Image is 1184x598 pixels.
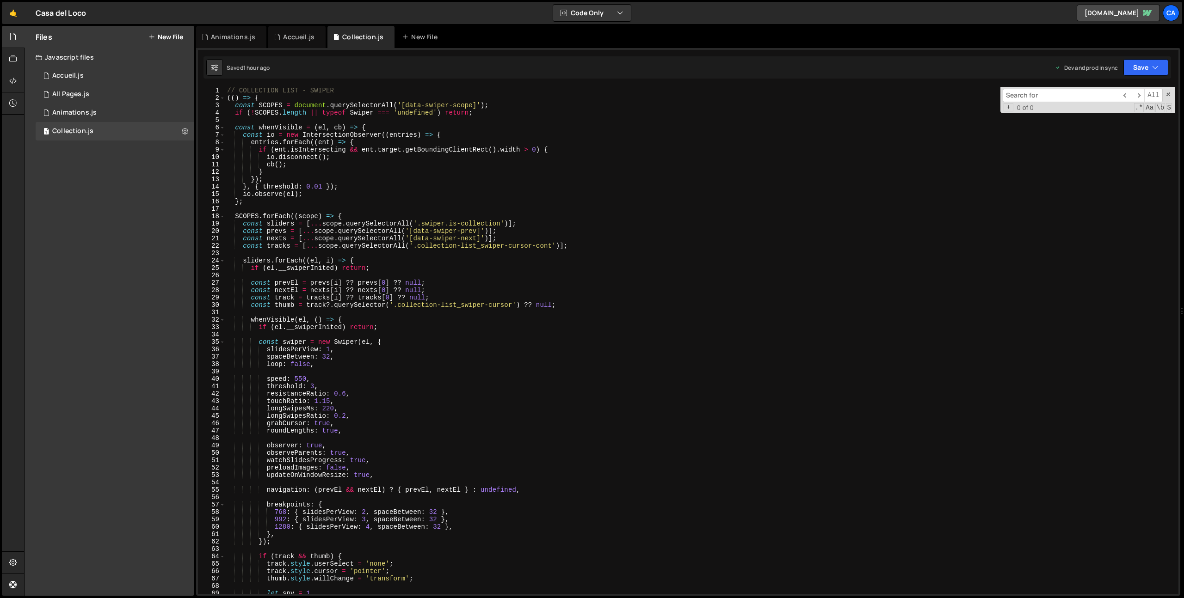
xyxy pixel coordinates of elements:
[1132,89,1145,102] span: ​
[198,405,225,412] div: 44
[198,375,225,383] div: 40
[198,264,225,272] div: 25
[198,368,225,375] div: 39
[198,479,225,486] div: 54
[198,235,225,242] div: 21
[198,309,225,316] div: 31
[198,464,225,471] div: 52
[402,32,441,42] div: New File
[36,67,194,85] div: 16791/45941.js
[283,32,314,42] div: Accueil.js
[1077,5,1160,21] a: [DOMAIN_NAME]
[198,279,225,287] div: 27
[198,560,225,567] div: 65
[198,582,225,590] div: 68
[198,323,225,331] div: 33
[198,331,225,338] div: 34
[198,412,225,420] div: 45
[198,190,225,198] div: 15
[198,124,225,131] div: 6
[198,205,225,213] div: 17
[1144,89,1163,102] span: Alt-Enter
[198,501,225,508] div: 57
[36,7,86,18] div: Casa del Loco
[198,257,225,264] div: 24
[36,32,52,42] h2: Files
[1163,5,1179,21] a: Ca
[198,434,225,442] div: 48
[198,390,225,397] div: 42
[52,90,89,98] div: All Pages.js
[198,168,225,176] div: 12
[198,102,225,109] div: 3
[43,128,49,136] span: 1
[198,220,225,227] div: 19
[198,449,225,457] div: 50
[198,242,225,250] div: 22
[1123,59,1168,76] button: Save
[198,153,225,161] div: 10
[198,139,225,146] div: 8
[198,508,225,516] div: 58
[148,33,183,41] button: New File
[1055,64,1118,72] div: Dev and prod in sync
[198,346,225,353] div: 36
[243,64,270,72] div: 1 hour ago
[198,198,225,205] div: 16
[198,397,225,405] div: 43
[198,250,225,257] div: 23
[1003,89,1119,102] input: Search for
[342,32,383,42] div: Collection.js
[198,523,225,531] div: 60
[198,183,225,190] div: 14
[198,301,225,309] div: 30
[198,471,225,479] div: 53
[198,360,225,368] div: 38
[52,109,97,117] div: Animations.js
[1004,103,1013,111] span: Toggle Replace mode
[198,442,225,449] div: 49
[52,127,93,135] div: Collection.js
[198,161,225,168] div: 11
[25,48,194,67] div: Javascript files
[198,353,225,360] div: 37
[198,116,225,124] div: 5
[198,420,225,427] div: 46
[198,338,225,346] div: 35
[198,575,225,582] div: 67
[52,72,84,80] div: Accueil.js
[36,85,194,104] div: 16791/45882.js
[1013,104,1037,111] span: 0 of 0
[198,272,225,279] div: 26
[198,538,225,545] div: 62
[198,590,225,597] div: 69
[198,545,225,553] div: 63
[198,316,225,323] div: 32
[198,553,225,560] div: 64
[36,104,194,122] div: 16791/46000.js
[1166,103,1172,112] span: Search In Selection
[198,516,225,523] div: 59
[36,122,194,140] div: 16791/46116.js
[198,294,225,301] div: 29
[198,176,225,183] div: 13
[2,2,25,24] a: 🤙
[198,494,225,501] div: 56
[198,457,225,464] div: 51
[1145,103,1154,112] span: CaseSensitive Search
[198,531,225,538] div: 61
[1155,103,1165,112] span: Whole Word Search
[198,287,225,294] div: 28
[198,146,225,153] div: 9
[1119,89,1132,102] span: ​
[198,567,225,575] div: 66
[198,213,225,220] div: 18
[198,131,225,139] div: 7
[211,32,255,42] div: Animations.js
[1134,103,1144,112] span: RegExp Search
[198,427,225,434] div: 47
[227,64,270,72] div: Saved
[198,94,225,102] div: 2
[198,383,225,390] div: 41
